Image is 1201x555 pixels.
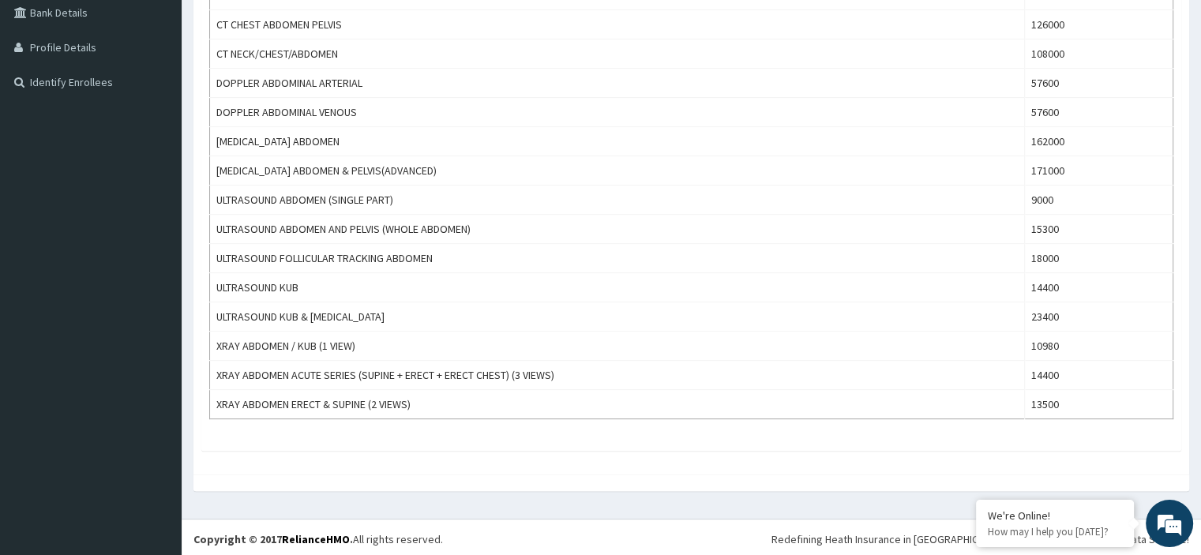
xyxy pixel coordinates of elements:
[282,532,350,546] a: RelianceHMO
[988,508,1122,523] div: We're Online!
[1025,127,1173,156] td: 162000
[259,8,297,46] div: Minimize live chat window
[1025,273,1173,302] td: 14400
[1025,332,1173,361] td: 10980
[210,10,1025,39] td: CT CHEST ABDOMEN PELVIS
[1025,186,1173,215] td: 9000
[8,380,301,435] textarea: Type your message and hit 'Enter'
[210,186,1025,215] td: ULTRASOUND ABDOMEN (SINGLE PART)
[988,525,1122,538] p: How may I help you today?
[210,361,1025,390] td: XRAY ABDOMEN ACUTE SERIES (SUPINE + ERECT + ERECT CHEST) (3 VIEWS)
[210,332,1025,361] td: XRAY ABDOMEN / KUB (1 VIEW)
[1025,10,1173,39] td: 126000
[1025,244,1173,273] td: 18000
[210,98,1025,127] td: DOPPLER ABDOMINAL VENOUS
[29,79,64,118] img: d_794563401_company_1708531726252_794563401
[1025,156,1173,186] td: 171000
[210,69,1025,98] td: DOPPLER ABDOMINAL ARTERIAL
[1025,390,1173,419] td: 13500
[210,39,1025,69] td: CT NECK/CHEST/ABDOMEN
[82,88,265,109] div: Chat with us now
[1025,361,1173,390] td: 14400
[1025,39,1173,69] td: 108000
[210,390,1025,419] td: XRAY ABDOMEN ERECT & SUPINE (2 VIEWS)
[210,215,1025,244] td: ULTRASOUND ABDOMEN AND PELVIS (WHOLE ABDOMEN)
[193,532,353,546] strong: Copyright © 2017 .
[210,302,1025,332] td: ULTRASOUND KUB & [MEDICAL_DATA]
[210,127,1025,156] td: [MEDICAL_DATA] ABDOMEN
[210,273,1025,302] td: ULTRASOUND KUB
[1025,302,1173,332] td: 23400
[92,173,218,332] span: We're online!
[210,244,1025,273] td: ULTRASOUND FOLLICULAR TRACKING ABDOMEN
[1025,98,1173,127] td: 57600
[210,156,1025,186] td: [MEDICAL_DATA] ABDOMEN & PELVIS(ADVANCED)
[771,531,1189,547] div: Redefining Heath Insurance in [GEOGRAPHIC_DATA] using Telemedicine and Data Science!
[1025,215,1173,244] td: 15300
[1025,69,1173,98] td: 57600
